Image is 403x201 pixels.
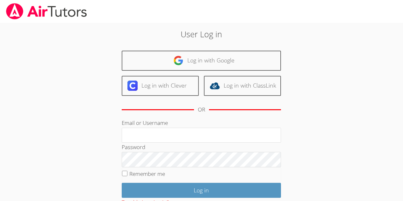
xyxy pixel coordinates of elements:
[204,76,281,96] a: Log in with ClassLink
[129,170,165,177] label: Remember me
[122,51,281,71] a: Log in with Google
[122,76,199,96] a: Log in with Clever
[173,55,184,66] img: google-logo-50288ca7cdecda66e5e0955fdab243c47b7ad437acaf1139b6f446037453330a.svg
[122,119,168,126] label: Email or Username
[93,28,310,40] h2: User Log in
[5,3,88,19] img: airtutors_banner-c4298cdbf04f3fff15de1276eac7730deb9818008684d7c2e4769d2f7ddbe033.png
[127,81,138,91] img: clever-logo-6eab21bc6e7a338710f1a6ff85c0baf02591cd810cc4098c63d3a4b26e2feb20.svg
[210,81,220,91] img: classlink-logo-d6bb404cc1216ec64c9a2012d9dc4662098be43eaf13dc465df04b49fa7ab582.svg
[122,143,145,151] label: Password
[198,105,205,114] div: OR
[122,183,281,198] input: Log in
